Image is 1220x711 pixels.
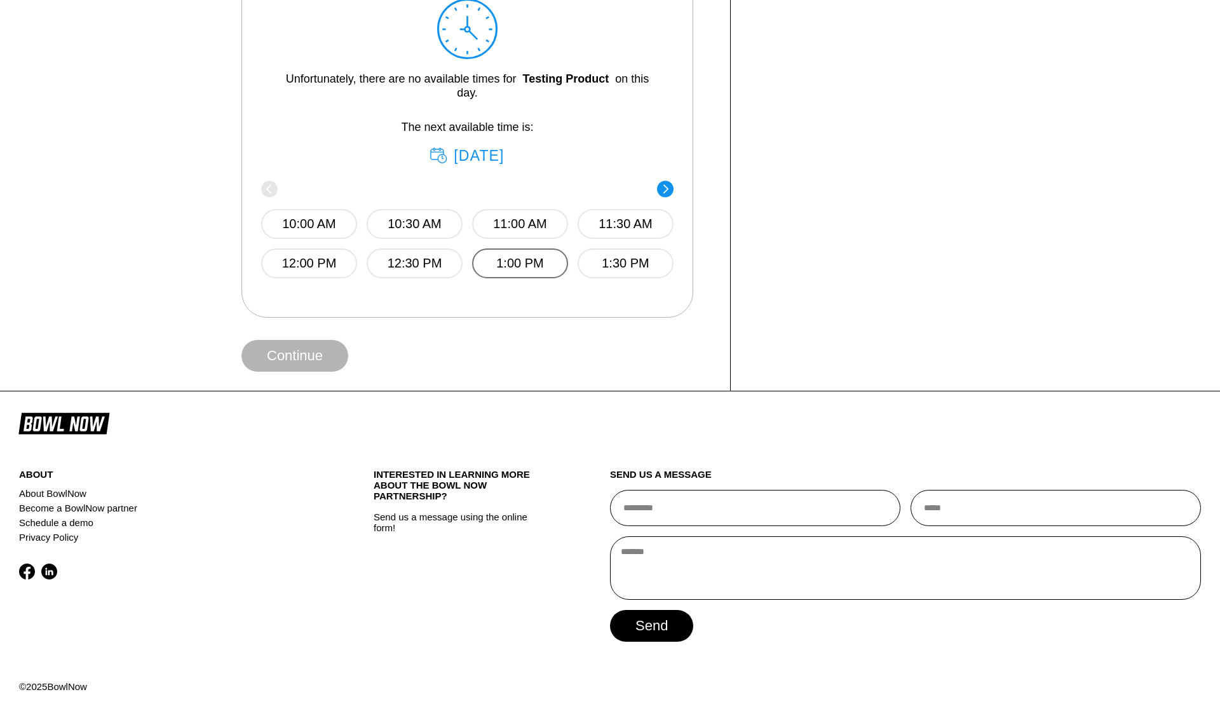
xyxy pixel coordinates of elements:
[610,469,1201,490] div: send us a message
[374,469,551,511] div: INTERESTED IN LEARNING MORE ABOUT THE BOWL NOW PARTNERSHIP?
[367,209,463,239] button: 10:30 AM
[19,530,315,545] a: Privacy Policy
[19,681,1201,692] div: © 2025 BowlNow
[374,441,551,681] div: Send us a message using the online form!
[430,147,504,165] div: [DATE]
[367,248,463,278] button: 12:30 PM
[472,209,568,239] button: 11:00 AM
[261,248,357,278] button: 12:00 PM
[578,248,674,278] button: 1:30 PM
[19,515,315,530] a: Schedule a demo
[19,486,315,501] a: About BowlNow
[472,248,568,278] button: 1:00 PM
[280,72,654,100] div: Unfortunately, there are no available times for on this day.
[610,610,693,642] button: send
[19,469,315,486] div: about
[19,501,315,515] a: Become a BowlNow partner
[523,72,609,85] a: Testing Product
[261,209,357,239] button: 10:00 AM
[578,209,674,239] button: 11:30 AM
[280,120,654,165] div: The next available time is:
